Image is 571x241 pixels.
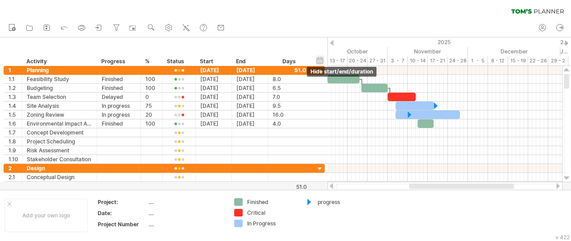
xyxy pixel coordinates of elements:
[145,110,158,119] div: 20
[548,56,568,65] div: 29 - 2
[232,102,268,110] div: [DATE]
[295,47,388,56] div: October 2025
[8,75,22,83] div: 1.1
[232,119,268,128] div: [DATE]
[196,75,232,83] div: [DATE]
[145,93,158,101] div: 0
[145,75,158,83] div: 100
[408,56,428,65] div: 10 - 14
[27,146,92,155] div: Risk Assessment
[200,57,227,66] div: Start
[27,119,92,128] div: Environmental Impact Assessment
[388,56,408,65] div: 3 - 7
[102,102,136,110] div: In progress
[149,198,223,206] div: ....
[247,220,296,227] div: In Progress
[268,57,310,66] div: Days
[27,102,92,110] div: Site Analysis
[232,110,268,119] div: [DATE]
[196,66,232,74] div: [DATE]
[8,110,22,119] div: 1.5
[98,221,147,228] div: Project Number
[269,184,307,190] div: 51.0
[27,66,92,74] div: Planning
[102,93,136,101] div: Delayed
[508,56,528,65] div: 15 - 19
[27,93,92,101] div: Team Selection
[232,75,268,83] div: [DATE]
[232,84,268,92] div: [DATE]
[428,56,448,65] div: 17 - 21
[27,164,92,172] div: Design
[232,66,268,74] div: [DATE]
[8,119,22,128] div: 1.6
[8,93,22,101] div: 1.3
[98,198,147,206] div: Project:
[102,75,136,83] div: Finished
[528,56,548,65] div: 22 - 26
[348,56,368,65] div: 20 - 24
[102,119,136,128] div: Finished
[145,119,158,128] div: 100
[27,128,92,137] div: Concept Development
[555,234,570,241] div: v 422
[8,137,22,146] div: 1.8
[468,56,488,65] div: 1 - 5
[145,102,158,110] div: 75
[273,93,306,101] div: 7.0
[27,182,92,190] div: Schematic Design
[196,119,232,128] div: [DATE]
[232,93,268,101] div: [DATE]
[98,209,147,217] div: Date:
[102,110,136,119] div: In progress
[27,84,92,92] div: Budgeting
[247,198,296,206] div: Finished
[196,93,232,101] div: [DATE]
[8,102,22,110] div: 1.4
[27,75,92,83] div: Feasibility Study
[27,137,92,146] div: Project Scheduling
[8,84,22,92] div: 1.2
[8,155,22,163] div: 1.10
[273,119,306,128] div: 4.0
[318,198,366,206] div: progress
[273,102,306,110] div: 9.5
[8,128,22,137] div: 1.7
[273,75,306,83] div: 8.0
[27,110,92,119] div: Zoning Review
[145,84,158,92] div: 100
[4,199,88,232] div: Add your own logo
[8,164,22,172] div: 2
[27,173,92,181] div: Conceptual Design
[273,84,306,92] div: 6.5
[26,57,92,66] div: Activity
[273,110,306,119] div: 16.0
[149,209,223,217] div: ....
[101,57,136,66] div: Progress
[327,56,348,65] div: 13 - 17
[8,173,22,181] div: 2.1
[247,209,296,216] div: Critical
[145,57,157,66] div: %
[368,56,388,65] div: 27 - 31
[468,47,560,56] div: December 2025
[8,66,22,74] div: 1
[8,146,22,155] div: 1.9
[27,155,92,163] div: Stakeholder Consultation
[196,84,232,92] div: [DATE]
[236,57,263,66] div: End
[196,102,232,110] div: [DATE]
[488,56,508,65] div: 8 - 12
[149,221,223,228] div: ....
[448,56,468,65] div: 24 - 28
[102,84,136,92] div: Finished
[167,57,190,66] div: Status
[310,68,373,75] span: hide start/end/duration
[196,110,232,119] div: [DATE]
[8,182,22,190] div: 2.2
[388,47,468,56] div: November 2025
